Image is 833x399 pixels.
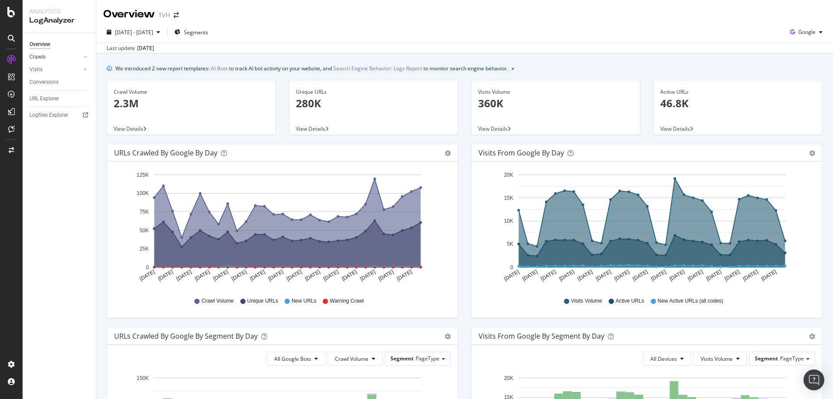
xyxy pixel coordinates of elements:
span: Active URLs [616,297,644,305]
text: [DATE] [595,269,612,282]
text: [DATE] [249,269,266,282]
div: gear [809,150,815,156]
div: A chart. [114,168,448,289]
text: 10K [504,218,513,224]
p: 2.3M [114,96,269,111]
text: [DATE] [285,269,303,282]
div: gear [445,150,451,156]
span: Crawl Volume [335,355,368,363]
div: Visits from Google by day [479,148,564,157]
p: 280K [296,96,451,111]
svg: A chart. [479,168,812,289]
text: [DATE] [540,269,557,282]
div: TVH [158,11,170,20]
text: [DATE] [503,269,520,282]
span: Unique URLs [247,297,278,305]
text: [DATE] [138,269,156,282]
text: [DATE] [724,269,741,282]
text: [DATE] [668,269,685,282]
span: PageType [780,355,804,362]
div: Visits [30,65,43,74]
div: URLs Crawled by Google By Segment By Day [114,332,258,340]
div: Conversions [30,78,59,87]
text: 100K [137,191,149,197]
span: Crawl Volume [201,297,233,305]
text: 0 [146,264,149,270]
span: All Devices [650,355,677,363]
span: PageType [416,355,439,362]
div: Analytics [30,7,89,16]
span: Visits Volume [701,355,733,363]
div: [DATE] [137,44,154,52]
div: Active URLs [660,88,816,96]
div: Overview [103,7,155,22]
span: New Active URLs (all codes) [658,297,723,305]
text: [DATE] [230,269,248,282]
text: [DATE] [359,269,377,282]
span: Warning Crawl [330,297,364,305]
button: All Devices [643,352,691,366]
button: All Google Bots [267,352,325,366]
text: 125K [137,172,149,178]
text: [DATE] [613,269,630,282]
button: [DATE] - [DATE] [103,25,164,39]
div: Unique URLs [296,88,451,96]
span: Segment [755,355,778,362]
span: Google [798,28,816,36]
text: [DATE] [687,269,704,282]
text: [DATE] [632,269,649,282]
span: Visits Volume [571,297,602,305]
p: 360K [478,96,633,111]
text: 50K [140,228,149,234]
text: [DATE] [650,269,667,282]
div: arrow-right-arrow-left [174,12,179,18]
div: gear [809,333,815,340]
div: Open Intercom Messenger [803,369,824,390]
text: 15K [504,195,513,201]
span: Segments [184,29,208,36]
text: 5K [507,241,513,247]
button: Crawl Volume [328,352,383,366]
span: All Google Bots [274,355,311,363]
a: URL Explorer [30,94,90,103]
text: [DATE] [193,269,211,282]
text: [DATE] [558,269,575,282]
button: Segments [171,25,212,39]
div: Overview [30,40,50,49]
text: [DATE] [760,269,777,282]
div: URLs Crawled by Google by day [114,148,217,157]
text: [DATE] [322,269,340,282]
a: Visits [30,65,81,74]
text: [DATE] [521,269,539,282]
p: 46.8K [660,96,816,111]
text: [DATE] [175,269,193,282]
text: [DATE] [212,269,230,282]
button: Visits Volume [693,352,747,366]
div: URL Explorer [30,94,59,103]
a: AI Bots [211,64,228,73]
button: close banner [509,62,516,75]
a: Crawls [30,53,81,62]
text: 75K [140,209,149,215]
text: 20K [504,375,513,381]
span: View Details [660,125,690,132]
a: Overview [30,40,90,49]
text: [DATE] [267,269,285,282]
text: [DATE] [341,269,358,282]
div: info banner [107,64,823,73]
span: View Details [114,125,143,132]
text: 20K [504,172,513,178]
text: 25K [140,246,149,252]
span: View Details [296,125,325,132]
a: Logfiles Explorer [30,111,90,120]
a: Search Engine Behavior: Logs Report [333,64,422,73]
text: [DATE] [396,269,413,282]
div: Visits Volume [478,88,633,96]
text: [DATE] [157,269,174,282]
div: Logfiles Explorer [30,111,68,120]
span: View Details [478,125,508,132]
a: Conversions [30,78,90,87]
div: Visits from Google By Segment By Day [479,332,604,340]
text: 0 [510,264,513,270]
